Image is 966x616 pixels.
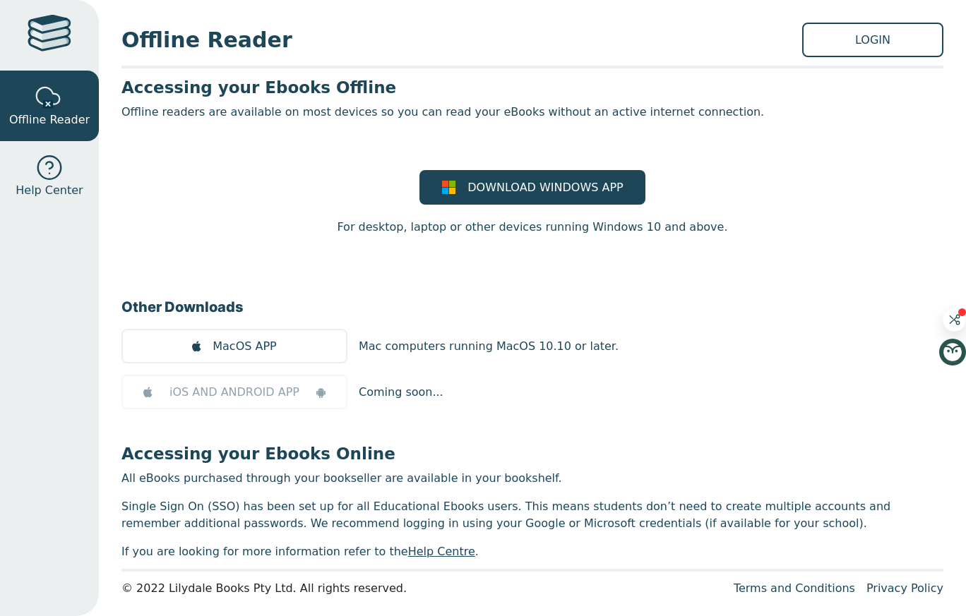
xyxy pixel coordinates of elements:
[802,23,943,57] a: LOGIN
[359,338,619,355] p: Mac computers running MacOS 10.10 or later.
[213,338,276,355] span: MacOS APP
[121,329,347,363] a: MacOS APP
[866,581,943,595] a: Privacy Policy
[734,581,855,595] a: Terms and Conditions
[121,543,943,560] p: If you are looking for more information refer to the .
[121,470,943,487] p: All eBooks purchased through your bookseller are available in your bookshelf.
[337,219,727,236] p: For desktop, laptop or other devices running Windows 10 and above.
[121,24,802,56] span: Offline Reader
[467,179,623,196] span: DOWNLOAD WINDOWS APP
[16,182,83,199] span: Help Center
[121,498,943,532] p: Single Sign On (SSO) has been set up for all Educational Ebooks users. This means students don’t ...
[121,104,943,121] p: Offline readers are available on most devices so you can read your eBooks without an active inter...
[359,384,443,401] p: Coming soon...
[121,443,943,464] h3: Accessing your Ebooks Online
[121,580,722,597] div: © 2022 Lilydale Books Pty Ltd. All rights reserved.
[121,296,943,318] h3: Other Downloads
[408,545,475,558] a: Help Centre
[419,170,645,205] a: DOWNLOAD WINDOWS APP
[121,77,943,98] h3: Accessing your Ebooks Offline
[169,384,299,401] span: iOS AND ANDROID APP
[9,111,90,128] span: Offline Reader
